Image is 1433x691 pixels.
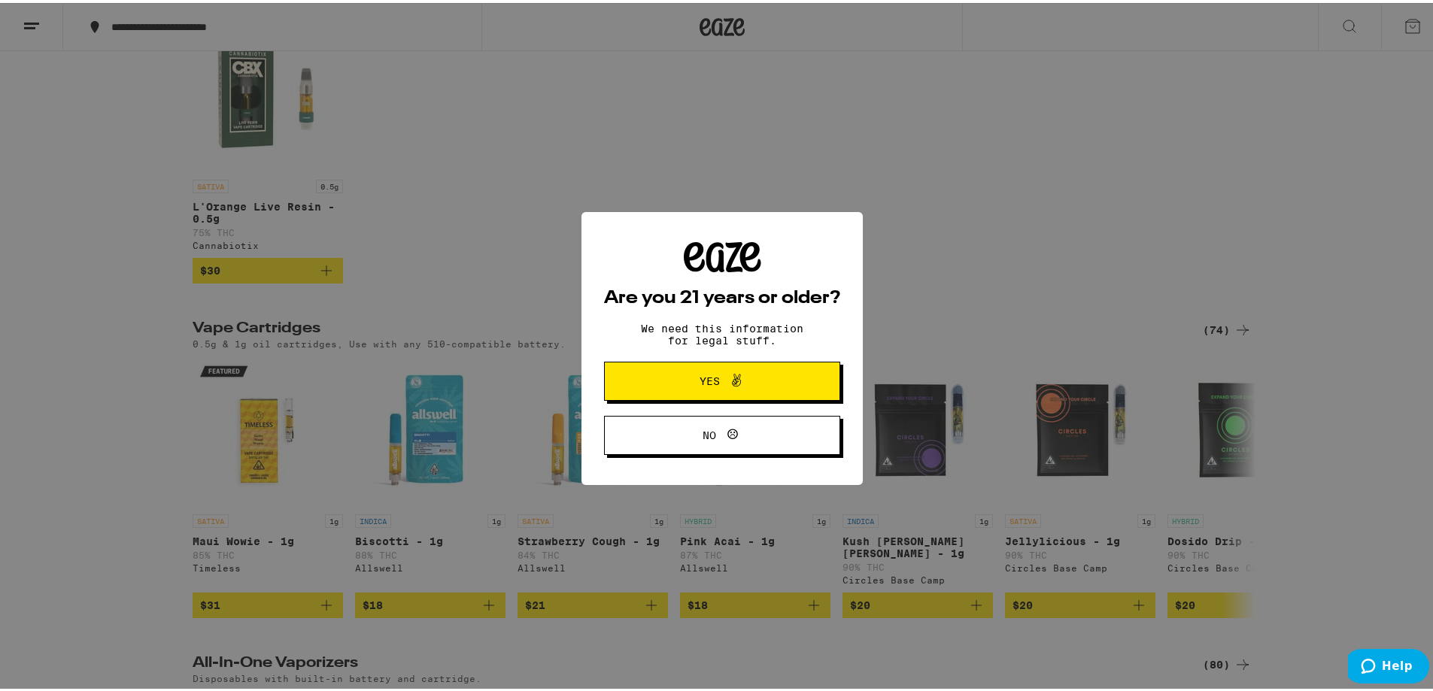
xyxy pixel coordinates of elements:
[628,320,816,344] p: We need this information for legal stuff.
[700,373,720,383] span: Yes
[1348,646,1429,683] iframe: Opens a widget where you can find more information
[604,286,840,305] h2: Are you 21 years or older?
[604,413,840,452] button: No
[703,427,716,438] span: No
[604,359,840,398] button: Yes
